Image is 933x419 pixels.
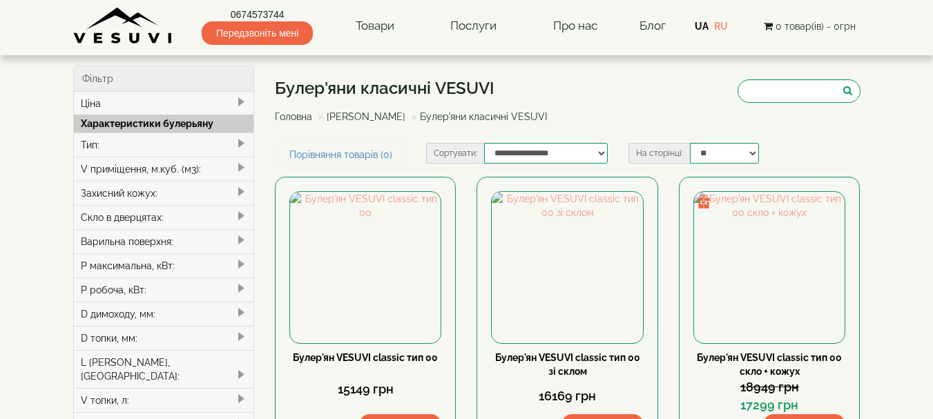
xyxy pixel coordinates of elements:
[436,10,510,42] a: Послуги
[74,115,254,133] div: Характеристики булерьяну
[74,205,254,229] div: Скло в дверцятах:
[74,229,254,253] div: Варильна поверхня:
[495,352,640,377] a: Булер'ян VESUVI classic тип 00 зі склом
[275,143,407,166] a: Порівняння товарів (0)
[342,10,408,42] a: Товари
[74,388,254,412] div: V топки, л:
[202,8,313,21] a: 0674573744
[74,181,254,205] div: Захисний кожух:
[74,350,254,388] div: L [PERSON_NAME], [GEOGRAPHIC_DATA]:
[74,326,254,350] div: D топки, мм:
[492,192,642,342] img: Булер'ян VESUVI classic тип 00 зі склом
[694,192,845,342] img: Булер'ян VESUVI classic тип 00 скло + кожух
[760,19,860,34] button: 0 товар(ів) - 0грн
[628,143,690,164] label: На сторінці:
[289,380,441,398] div: 15149 грн
[539,10,611,42] a: Про нас
[293,352,438,363] a: Булер'ян VESUVI classic тип 00
[408,110,547,124] li: Булер'яни класичні VESUVI
[74,66,254,92] div: Фільтр
[693,378,845,396] div: 18949 грн
[275,79,557,97] h1: Булер'яни класичні VESUVI
[639,19,666,32] a: Блог
[290,192,441,342] img: Булер'ян VESUVI classic тип 00
[426,143,484,164] label: Сортувати:
[275,111,312,122] a: Головна
[74,302,254,326] div: D димоходу, мм:
[74,253,254,277] div: P максимальна, кВт:
[202,21,313,45] span: Передзвоніть мені
[74,157,254,181] div: V приміщення, м.куб. (м3):
[73,7,173,45] img: Завод VESUVI
[74,277,254,302] div: P робоча, кВт:
[695,21,709,32] a: UA
[714,21,728,32] a: RU
[697,352,842,377] a: Булер'ян VESUVI classic тип 00 скло + кожух
[491,387,643,405] div: 16169 грн
[327,111,405,122] a: [PERSON_NAME]
[697,195,711,208] img: gift
[693,396,845,414] div: 17299 грн
[74,92,254,115] div: Ціна
[74,133,254,157] div: Тип:
[776,21,856,32] span: 0 товар(ів) - 0грн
